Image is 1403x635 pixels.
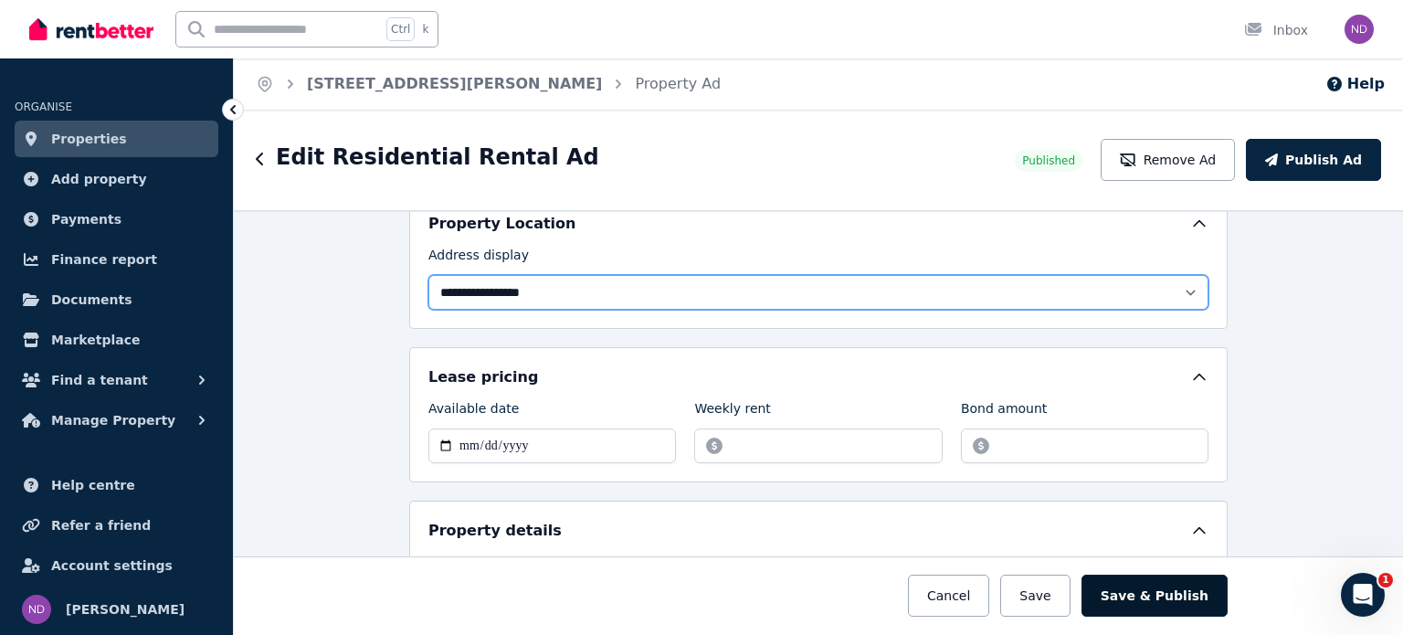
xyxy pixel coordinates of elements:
[828,553,897,578] label: Bathrooms
[29,16,153,43] img: RentBetter
[51,249,157,270] span: Finance report
[15,467,218,503] a: Help centre
[276,143,599,172] h1: Edit Residential Rental Ad
[15,362,218,398] button: Find a tenant
[1101,139,1235,181] button: Remove Ad
[15,281,218,318] a: Documents
[51,289,132,311] span: Documents
[908,575,989,617] button: Cancel
[51,555,173,577] span: Account settings
[1022,153,1075,168] span: Published
[428,399,519,425] label: Available date
[51,409,175,431] span: Manage Property
[15,161,218,197] a: Add property
[51,514,151,536] span: Refer a friend
[1378,573,1393,587] span: 1
[428,246,529,271] label: Address display
[1246,139,1381,181] button: Publish Ad
[15,322,218,358] a: Marketplace
[1325,73,1385,95] button: Help
[1081,575,1228,617] button: Save & Publish
[51,208,121,230] span: Payments
[51,128,127,150] span: Properties
[22,595,51,624] img: Nick Dang
[234,58,743,110] nav: Breadcrumb
[15,402,218,439] button: Manage Property
[51,474,135,496] span: Help centre
[1244,21,1308,39] div: Inbox
[428,553,493,578] label: Bedrooms
[15,507,218,544] a: Refer a friend
[15,547,218,584] a: Account settings
[694,399,770,425] label: Weekly rent
[1341,573,1385,617] iframe: Intercom live chat
[1345,15,1374,44] img: Nick Dang
[635,75,721,92] a: Property Ad
[428,366,538,388] h5: Lease pricing
[428,213,575,235] h5: Property Location
[15,201,218,238] a: Payments
[15,101,72,113] span: ORGANISE
[66,598,185,620] span: [PERSON_NAME]
[51,168,147,190] span: Add property
[307,75,602,92] a: [STREET_ADDRESS][PERSON_NAME]
[15,121,218,157] a: Properties
[961,399,1047,425] label: Bond amount
[422,22,428,37] span: k
[386,17,415,41] span: Ctrl
[1000,575,1070,617] button: Save
[51,369,148,391] span: Find a tenant
[51,329,140,351] span: Marketplace
[15,241,218,278] a: Finance report
[428,520,562,542] h5: Property details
